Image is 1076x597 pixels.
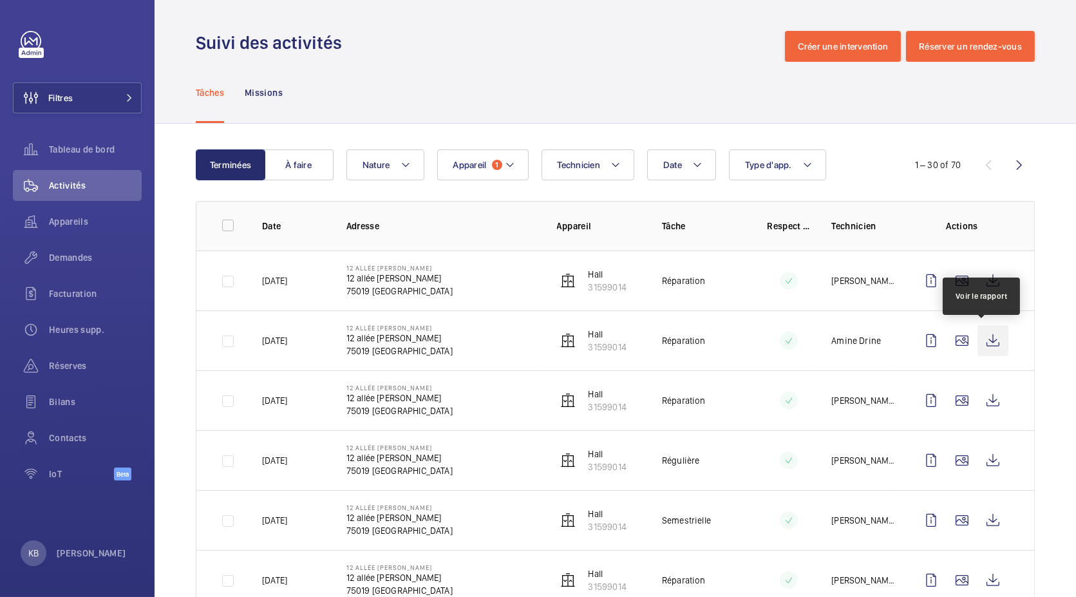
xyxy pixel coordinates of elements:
p: 31599014 [589,460,627,473]
img: elevator.svg [560,393,576,408]
p: 31599014 [589,281,627,294]
button: Technicien [542,149,635,180]
button: Appareil1 [437,149,529,180]
span: Contacts [49,431,142,444]
p: Technicien [831,220,895,232]
span: Technicien [558,160,601,170]
p: 12 allée [PERSON_NAME] [346,384,453,392]
p: Hall [589,448,627,460]
p: 12 allée [PERSON_NAME] [346,511,453,524]
p: Tâches [196,86,224,99]
span: Appareils [49,215,142,228]
p: Semestrielle [662,514,711,527]
p: [PERSON_NAME] [831,574,895,587]
p: 31599014 [589,341,627,354]
button: Type d'app. [729,149,826,180]
span: Activités [49,179,142,192]
p: [DATE] [262,334,287,347]
button: À faire [264,149,334,180]
img: elevator.svg [560,453,576,468]
p: 75019 [GEOGRAPHIC_DATA] [346,404,453,417]
p: Hall [589,268,627,281]
span: Bilans [49,395,142,408]
p: Réparation [662,274,706,287]
p: 75019 [GEOGRAPHIC_DATA] [346,345,453,357]
div: Voir le rapport [956,290,1008,302]
p: [DATE] [262,514,287,527]
p: 12 allée [PERSON_NAME] [346,451,453,464]
p: 12 allée [PERSON_NAME] [346,444,453,451]
p: [PERSON_NAME] [831,274,895,287]
p: 12 allée [PERSON_NAME] [346,324,453,332]
p: 75019 [GEOGRAPHIC_DATA] [346,464,453,477]
p: Réparation [662,334,706,347]
p: 31599014 [589,520,627,533]
div: 1 – 30 of 70 [915,158,961,171]
button: Créer une intervention [785,31,901,62]
p: 31599014 [589,401,627,413]
img: elevator.svg [560,333,576,348]
p: Régulière [662,454,700,467]
p: 12 allée [PERSON_NAME] [346,571,453,584]
p: Hall [589,507,627,520]
button: Nature [346,149,424,180]
p: [PERSON_NAME] [831,394,895,407]
span: Réserves [49,359,142,372]
span: Demandes [49,251,142,264]
p: [PERSON_NAME] [831,454,895,467]
span: Type d'app. [745,160,792,170]
p: 12 allée [PERSON_NAME] [346,264,453,272]
button: Date [647,149,716,180]
p: 12 allée [PERSON_NAME] [346,272,453,285]
p: Hall [589,388,627,401]
p: Tâche [662,220,746,232]
p: [PERSON_NAME] [831,514,895,527]
p: Respect délai [767,220,811,232]
p: Hall [589,328,627,341]
p: 75019 [GEOGRAPHIC_DATA] [346,584,453,597]
img: elevator.svg [560,513,576,528]
p: 12 allée [PERSON_NAME] [346,332,453,345]
button: Terminées [196,149,265,180]
span: Tableau de bord [49,143,142,156]
span: Date [663,160,682,170]
button: Filtres [13,82,142,113]
span: IoT [49,468,114,480]
p: 31599014 [589,580,627,593]
p: 75019 [GEOGRAPHIC_DATA] [346,524,453,537]
p: Actions [916,220,1008,232]
p: 12 allée [PERSON_NAME] [346,392,453,404]
p: Réparation [662,394,706,407]
span: 1 [492,160,502,170]
img: elevator.svg [560,273,576,289]
p: Adresse [346,220,536,232]
span: Heures supp. [49,323,142,336]
p: [DATE] [262,574,287,587]
p: Appareil [557,220,641,232]
p: [DATE] [262,454,287,467]
span: Beta [114,468,131,480]
p: Réparation [662,574,706,587]
span: Filtres [48,91,73,104]
p: Missions [245,86,283,99]
p: KB [28,547,39,560]
img: elevator.svg [560,573,576,588]
p: Amine Drine [831,334,881,347]
p: [DATE] [262,394,287,407]
h1: Suivi des activités [196,31,350,55]
p: 12 allée [PERSON_NAME] [346,504,453,511]
p: Date [262,220,326,232]
span: Facturation [49,287,142,300]
span: Nature [363,160,390,170]
p: [DATE] [262,274,287,287]
p: Hall [589,567,627,580]
p: 12 allée [PERSON_NAME] [346,564,453,571]
p: 75019 [GEOGRAPHIC_DATA] [346,285,453,298]
span: Appareil [453,160,487,170]
button: Réserver un rendez-vous [906,31,1035,62]
p: [PERSON_NAME] [57,547,126,560]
